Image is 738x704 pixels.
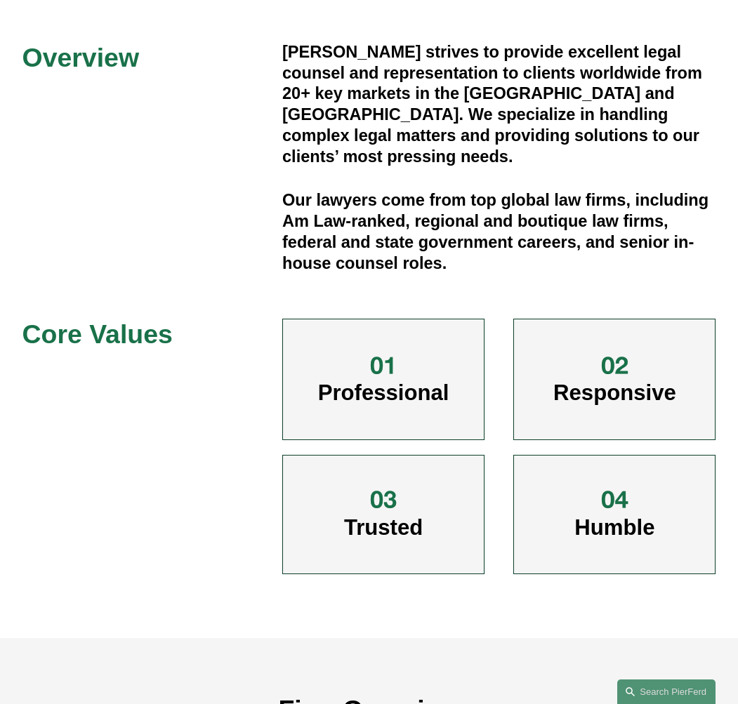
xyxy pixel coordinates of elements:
[22,43,140,72] span: Overview
[574,515,654,540] span: Humble
[553,380,676,405] span: Responsive
[282,190,716,274] h4: Our lawyers come from top global law firms, including Am Law-ranked, regional and boutique law fi...
[318,380,449,405] span: Professional
[22,319,173,349] span: Core Values
[282,42,716,168] h4: [PERSON_NAME] strives to provide excellent legal counsel and representation to clients worldwide ...
[617,679,716,704] a: Search this site
[344,515,423,540] span: Trusted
